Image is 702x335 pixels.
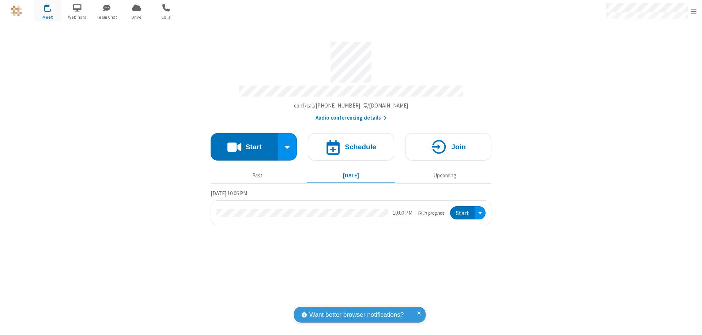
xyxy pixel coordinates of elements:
[11,5,22,16] img: QA Selenium DO NOT DELETE OR CHANGE
[211,189,491,226] section: Today's Meetings
[211,133,278,161] button: Start
[278,133,297,161] div: Start conference options
[49,4,54,10] div: 1
[393,209,412,217] div: 10:00 PM
[307,169,395,182] button: [DATE]
[308,133,394,161] button: Schedule
[214,169,302,182] button: Past
[450,206,475,220] button: Start
[123,14,150,20] span: Drive
[451,143,466,150] h4: Join
[152,14,180,20] span: Calls
[405,133,491,161] button: Join
[345,143,376,150] h4: Schedule
[34,14,61,20] span: Meet
[211,190,247,197] span: [DATE] 10:06 PM
[93,14,121,20] span: Team Chat
[294,102,408,110] button: Copy my meeting room linkCopy my meeting room link
[309,310,404,320] span: Want better browser notifications?
[316,114,387,122] button: Audio conferencing details
[401,169,489,182] button: Upcoming
[294,102,408,109] span: Copy my meeting room link
[245,143,261,150] h4: Start
[418,210,445,217] em: in progress
[64,14,91,20] span: Webinars
[475,206,486,220] div: Open menu
[211,36,491,122] section: Account details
